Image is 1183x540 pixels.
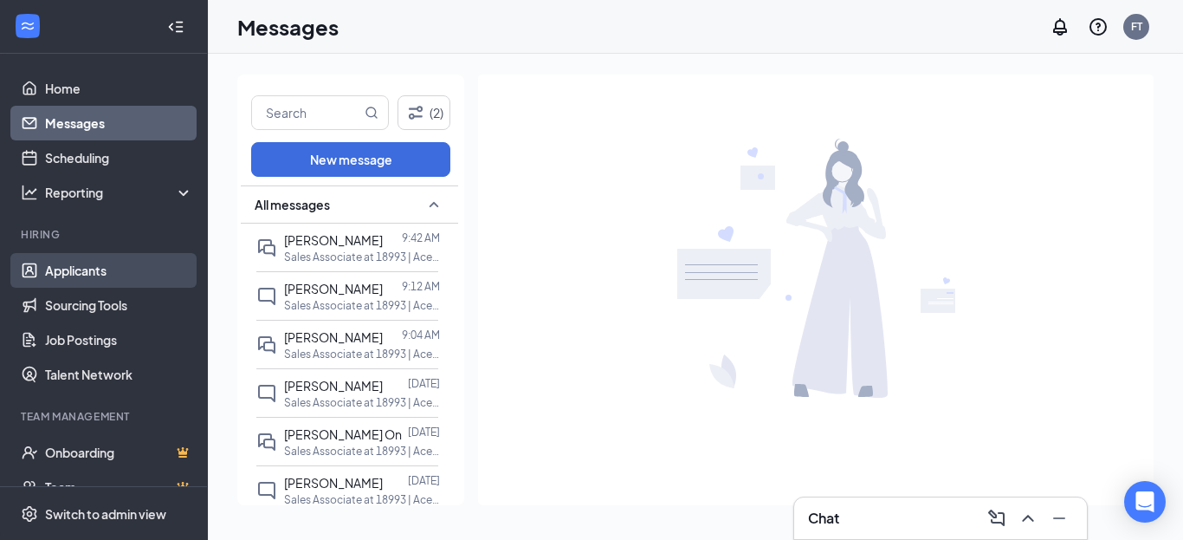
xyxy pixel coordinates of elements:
[21,184,38,201] svg: Analysis
[1045,504,1073,532] button: Minimize
[1088,16,1109,37] svg: QuestionInfo
[284,492,440,507] p: Sales Associate at 18993 | Ace Hardware of [GEOGRAPHIC_DATA]
[256,383,277,404] svg: ChatInactive
[284,378,383,394] span: [PERSON_NAME]
[408,376,440,391] p: [DATE]
[284,298,440,313] p: Sales Associate at 18993 | Ace Hardware of [GEOGRAPHIC_DATA]
[237,12,339,42] h1: Messages
[256,286,277,307] svg: ChatInactive
[45,322,193,357] a: Job Postings
[423,194,444,215] svg: SmallChevronUp
[167,18,184,36] svg: Collapse
[45,184,194,201] div: Reporting
[284,444,440,459] p: Sales Associate at 18993 | Ace Hardware of [GEOGRAPHIC_DATA]
[45,71,193,106] a: Home
[256,335,277,355] svg: DoubleChat
[284,232,383,248] span: [PERSON_NAME]
[45,106,193,140] a: Messages
[1131,19,1142,34] div: FT
[1124,481,1166,523] div: Open Intercom Messenger
[21,505,38,523] svg: Settings
[284,475,383,491] span: [PERSON_NAME]
[251,142,450,177] button: New message
[402,231,440,245] p: 9:42 AM
[1014,504,1042,532] button: ChevronUp
[808,509,839,528] h3: Chat
[255,196,330,213] span: All messages
[1018,508,1038,529] svg: ChevronUp
[256,480,277,501] svg: ChatInactive
[21,227,190,242] div: Hiring
[284,426,402,442] span: [PERSON_NAME] On
[284,250,440,264] p: Sales Associate at 18993 | Ace Hardware of [GEOGRAPHIC_DATA]
[986,508,1007,529] svg: ComposeMessage
[284,395,440,410] p: Sales Associate at 18993 | Ace Hardware of [GEOGRAPHIC_DATA]
[21,409,190,424] div: Team Management
[1049,508,1070,529] svg: Minimize
[284,329,383,345] span: [PERSON_NAME]
[45,140,193,175] a: Scheduling
[284,347,440,361] p: Sales Associate at 18993 | Ace Hardware of [GEOGRAPHIC_DATA]
[365,106,378,120] svg: MagnifyingGlass
[408,425,440,439] p: [DATE]
[256,237,277,258] svg: DoubleChat
[408,473,440,488] p: [DATE]
[256,432,277,452] svg: DoubleChat
[405,102,426,123] svg: Filter
[45,505,166,523] div: Switch to admin view
[402,328,440,342] p: 9:04 AM
[45,470,193,504] a: TeamCrown
[1050,16,1070,37] svg: Notifications
[284,281,383,296] span: [PERSON_NAME]
[983,504,1011,532] button: ComposeMessage
[45,253,193,288] a: Applicants
[45,357,193,392] a: Talent Network
[252,96,361,129] input: Search
[402,279,440,294] p: 9:12 AM
[45,288,193,322] a: Sourcing Tools
[19,17,36,35] svg: WorkstreamLogo
[398,95,450,130] button: Filter (2)
[45,435,193,470] a: OnboardingCrown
